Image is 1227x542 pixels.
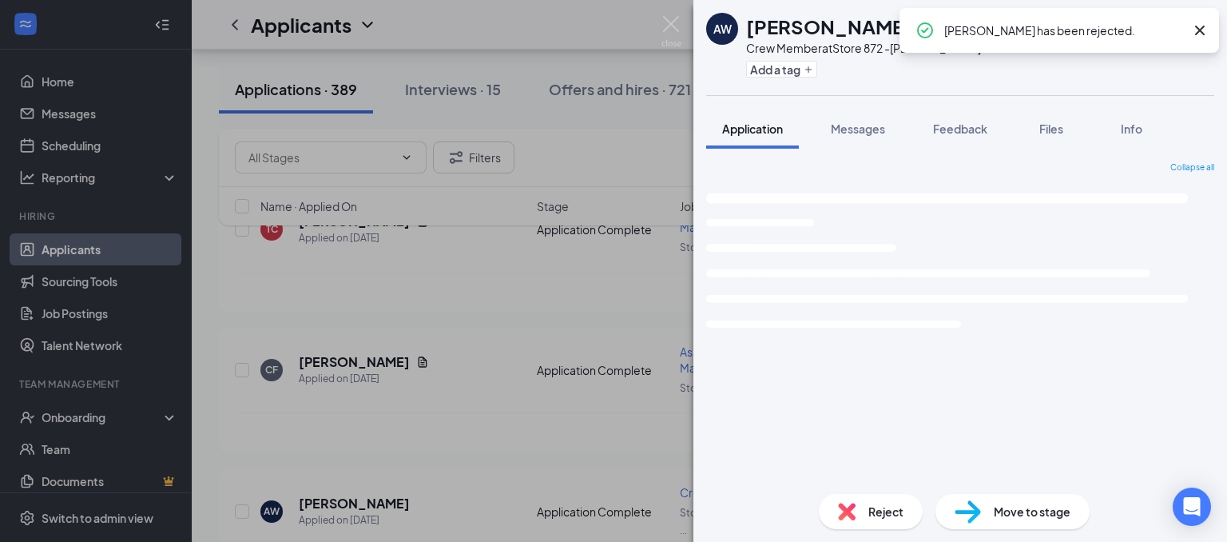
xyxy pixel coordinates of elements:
[706,181,1214,384] svg: Loading interface...
[1121,122,1142,136] span: Info
[915,21,935,40] svg: CheckmarkCircle
[746,61,817,78] button: PlusAdd a tag
[713,21,732,37] div: AW
[1190,21,1209,40] svg: Cross
[994,503,1070,520] span: Move to stage
[1039,122,1063,136] span: Files
[722,122,783,136] span: Application
[933,122,987,136] span: Feedback
[831,122,885,136] span: Messages
[868,503,903,520] span: Reject
[1173,488,1211,526] div: Open Intercom Messenger
[1170,161,1214,174] span: Collapse all
[804,65,813,74] svg: Plus
[746,40,997,56] div: Crew Member at Store 872 -[PERSON_NAME] Dr.
[944,21,1184,40] div: [PERSON_NAME] has been rejected.
[746,13,911,40] h1: [PERSON_NAME]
